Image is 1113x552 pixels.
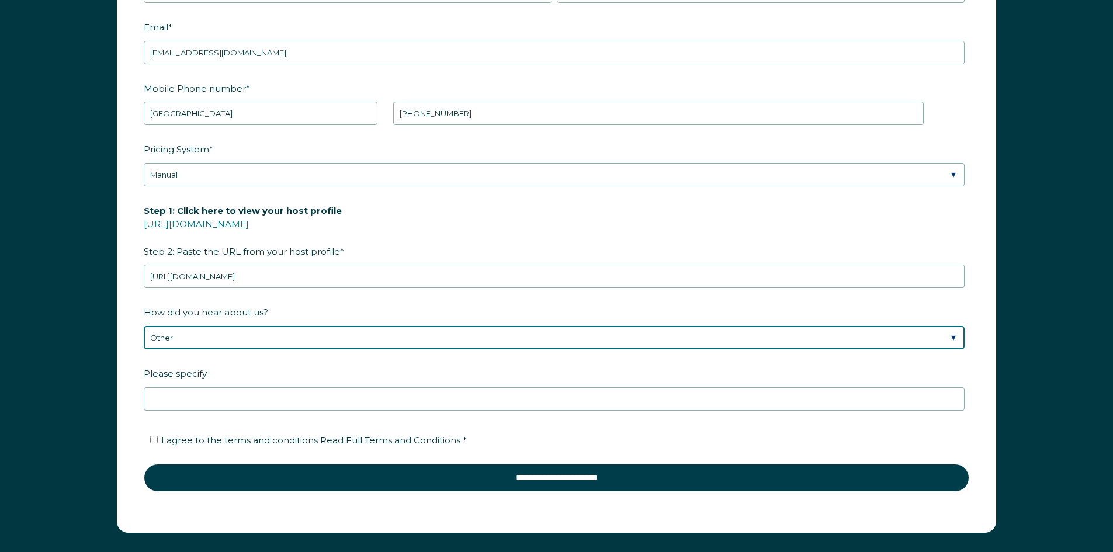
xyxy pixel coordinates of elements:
[320,435,460,446] span: Read Full Terms and Conditions
[144,265,965,288] input: airbnb.com/users/show/12345
[318,435,463,446] a: Read Full Terms and Conditions
[144,202,342,220] span: Step 1: Click here to view your host profile
[144,18,168,36] span: Email
[150,436,158,443] input: I agree to the terms and conditions Read Full Terms and Conditions *
[161,435,467,446] span: I agree to the terms and conditions
[144,79,246,98] span: Mobile Phone number
[144,303,268,321] span: How did you hear about us?
[144,218,249,230] a: [URL][DOMAIN_NAME]
[144,364,207,383] span: Please specify
[144,202,342,261] span: Step 2: Paste the URL from your host profile
[144,140,209,158] span: Pricing System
